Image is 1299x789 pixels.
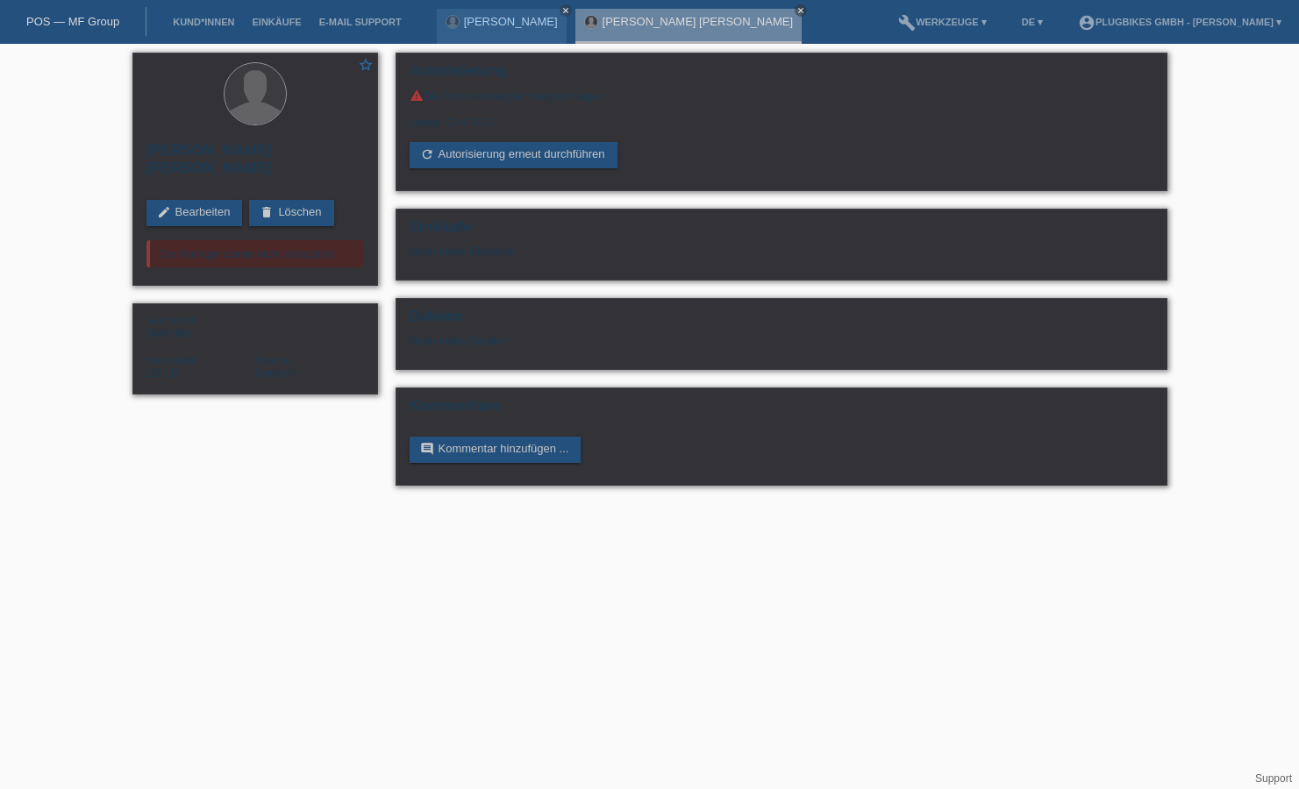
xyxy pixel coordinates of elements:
a: [PERSON_NAME] [PERSON_NAME] [603,15,793,28]
a: star_border [358,57,374,75]
i: delete [260,205,274,219]
span: Sprache [255,355,291,366]
a: DE ▾ [1013,17,1052,27]
div: Noch keine Dateien [410,334,946,347]
a: close [795,4,807,17]
a: editBearbeiten [146,200,243,226]
h2: Dateien [410,308,1153,334]
div: Noch keine Einkäufe [410,245,1153,271]
a: POS — MF Group [26,15,119,28]
a: [PERSON_NAME] [464,15,558,28]
i: account_circle [1078,14,1096,32]
a: account_circlePlugBikes GmbH - [PERSON_NAME] ▾ [1069,17,1290,27]
i: close [796,6,805,15]
span: Nationalität [146,355,195,366]
a: Support [1255,772,1292,785]
a: close [560,4,572,17]
i: refresh [420,147,434,161]
div: Männlich [146,313,255,339]
span: Geschlecht [146,315,195,325]
a: E-Mail Support [310,17,410,27]
span: Spanien / B / 15.10.2024 [146,366,179,380]
h2: Kommentare [410,397,1153,423]
div: Die Anfrage wurde nicht akzeptiert. [146,240,364,267]
a: refreshAutorisierung erneut durchführen [410,142,617,168]
a: buildWerkzeuge ▾ [889,17,996,27]
i: edit [157,205,171,219]
a: Einkäufe [243,17,310,27]
h2: Autorisierung [410,62,1153,89]
h2: [PERSON_NAME] [PERSON_NAME] [146,142,364,186]
a: deleteLöschen [249,200,333,226]
h2: Einkäufe [410,218,1153,245]
a: Kund*innen [164,17,243,27]
span: Deutsch [255,366,297,380]
div: Die Autorisierung ist fehlgeschlagen. [410,89,1153,103]
a: commentKommentar hinzufügen ... [410,437,582,463]
i: comment [420,442,434,456]
i: build [898,14,916,32]
i: star_border [358,57,374,73]
i: warning [410,89,424,103]
i: close [561,6,570,15]
div: Limite: CHF 0.00 [410,103,1153,129]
